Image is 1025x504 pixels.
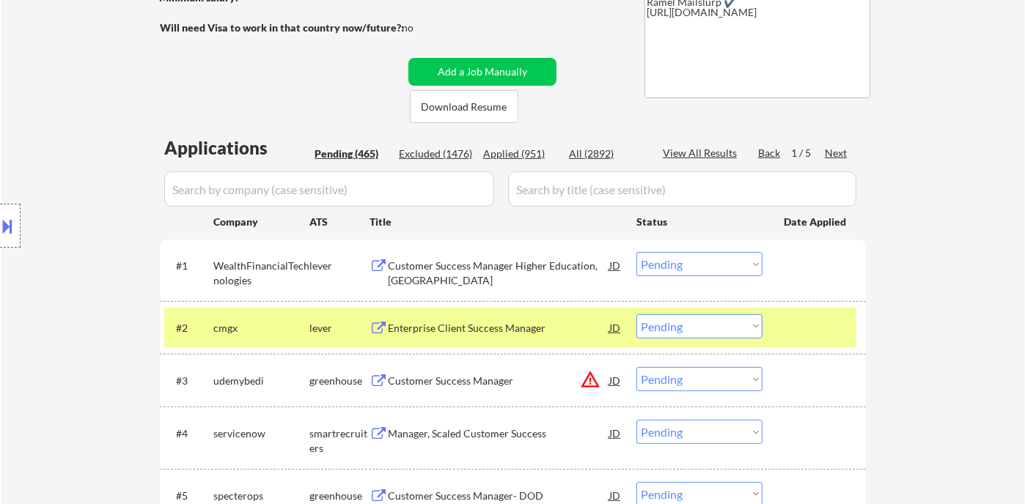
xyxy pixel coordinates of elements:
div: #3 [176,374,202,388]
div: lever [309,321,370,336]
div: Excluded (1476) [399,147,472,161]
div: Applied (951) [483,147,556,161]
div: greenhouse [309,374,370,388]
div: Date Applied [784,215,848,229]
div: Customer Success Manager- DOD [388,489,609,503]
div: udemybedi [213,374,309,388]
div: JD [608,314,622,341]
div: greenhouse [309,489,370,503]
div: smartrecruiters [309,426,370,455]
strong: Will need Visa to work in that country now/future?: [160,21,404,34]
div: specterops [213,489,309,503]
div: JD [608,252,622,278]
div: servicenow [213,426,309,441]
div: 1 / 5 [791,146,825,160]
input: Search by company (case sensitive) [164,171,494,207]
div: Pending (465) [315,147,388,161]
div: All (2892) [569,147,642,161]
div: JD [608,367,622,393]
div: Title [370,215,622,229]
div: Customer Success Manager [388,374,609,388]
div: #4 [176,426,202,441]
button: warning_amber [580,369,600,390]
div: Back [758,146,782,160]
div: Customer Success Manager Higher Education, [GEOGRAPHIC_DATA] [388,259,609,287]
input: Search by title (case sensitive) [508,171,856,207]
div: Status [636,208,763,234]
div: #5 [176,489,202,503]
div: ATS [309,215,370,229]
div: Next [825,146,848,160]
button: Add a Job Manually [408,58,556,86]
div: Manager, Scaled Customer Success [388,426,609,441]
div: no [402,21,444,35]
button: Download Resume [410,90,518,123]
div: View All Results [663,146,741,160]
div: JD [608,420,622,446]
div: lever [309,259,370,273]
div: Enterprise Client Success Manager [388,321,609,336]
